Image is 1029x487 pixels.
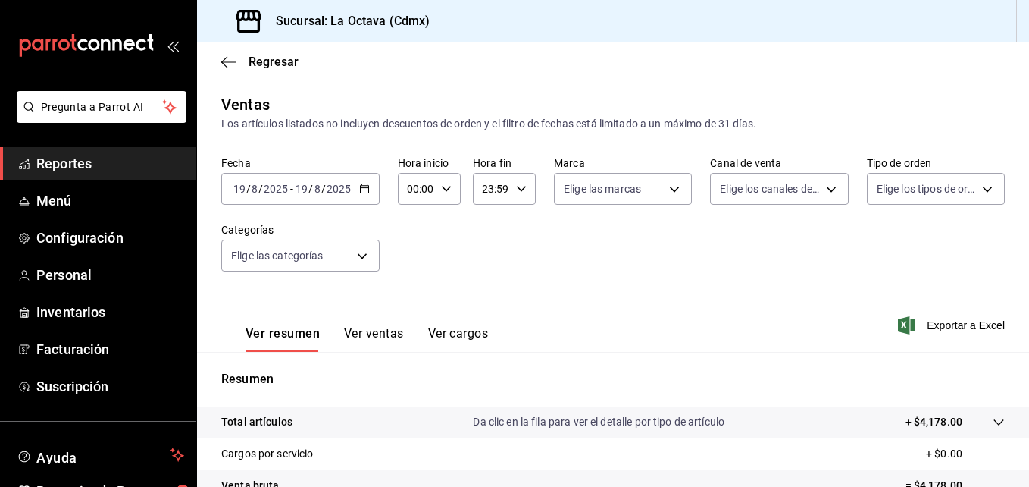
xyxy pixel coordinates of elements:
[36,446,164,464] span: Ayuda
[554,158,692,168] label: Marca
[263,183,289,195] input: ----
[473,414,724,430] p: Da clic en la fila para ver el detalle por tipo de artículo
[246,326,488,352] div: navigation tabs
[221,225,380,235] label: Categorías
[221,93,270,116] div: Ventas
[321,183,326,195] span: /
[36,153,184,174] span: Reportes
[295,183,308,195] input: --
[233,183,246,195] input: --
[720,181,820,196] span: Elige los canales de venta
[36,376,184,397] span: Suscripción
[710,158,848,168] label: Canal de venta
[428,326,489,352] button: Ver cargos
[11,110,186,126] a: Pregunta a Parrot AI
[231,248,324,263] span: Elige las categorías
[221,116,1005,132] div: Los artículos listados no incluyen descuentos de orden y el filtro de fechas está limitado a un m...
[246,326,320,352] button: Ver resumen
[877,181,977,196] span: Elige los tipos de orden
[564,181,641,196] span: Elige las marcas
[926,446,1005,462] p: + $0.00
[167,39,179,52] button: open_drawer_menu
[221,158,380,168] label: Fecha
[905,414,962,430] p: + $4,178.00
[398,158,461,168] label: Hora inicio
[314,183,321,195] input: --
[36,302,184,322] span: Inventarios
[221,414,292,430] p: Total artículos
[264,12,430,30] h3: Sucursal: La Octava (Cdmx)
[251,183,258,195] input: --
[867,158,1005,168] label: Tipo de orden
[246,183,251,195] span: /
[901,316,1005,335] button: Exportar a Excel
[221,370,1005,388] p: Resumen
[36,265,184,285] span: Personal
[290,183,293,195] span: -
[41,99,163,115] span: Pregunta a Parrot AI
[344,326,404,352] button: Ver ventas
[258,183,263,195] span: /
[36,339,184,360] span: Facturación
[221,446,314,462] p: Cargos por servicio
[221,55,299,69] button: Regresar
[473,158,536,168] label: Hora fin
[36,228,184,248] span: Configuración
[249,55,299,69] span: Regresar
[308,183,313,195] span: /
[36,190,184,211] span: Menú
[17,91,186,123] button: Pregunta a Parrot AI
[326,183,352,195] input: ----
